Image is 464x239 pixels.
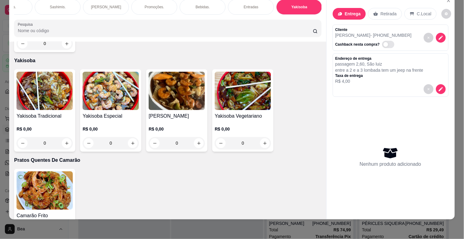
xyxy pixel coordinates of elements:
[17,171,73,210] img: product-image
[50,5,66,9] p: Sashimis.
[18,28,313,34] input: Pesquisa
[215,126,271,132] p: R$ 0,00
[244,5,258,9] p: Entradas
[145,5,164,9] p: Promoções.
[17,72,73,110] img: product-image
[83,112,139,120] h4: Yakisoba Especial
[417,11,432,17] p: C.Local
[215,72,271,110] img: product-image
[336,78,424,84] p: R$ 4,00
[424,84,434,94] button: decrease-product-quantity
[17,112,73,120] h4: Yakisoba Tradicional
[336,73,424,78] p: Taxa de entrega
[382,41,397,48] label: Automatic updates
[91,5,121,9] p: [PERSON_NAME]
[336,42,380,47] p: Cashback nesta compra?
[436,84,446,94] button: decrease-product-quantity
[149,72,205,110] img: product-image
[336,67,424,73] p: entre a 2 e a 3 lombada tem um jeep na frente
[149,126,205,132] p: R$ 0,00
[336,32,412,38] p: [PERSON_NAME] - [PHONE_NUMBER]
[360,161,421,168] p: Nenhum produto adicionado
[291,5,307,9] p: Yakisoba
[336,61,424,67] p: passagem 2 , 60 , São luiz
[83,126,139,132] p: R$ 0,00
[14,57,321,64] p: Yakisoba
[336,56,424,61] p: Endereço de entrega
[215,112,271,120] h4: Yakisoba Vegetariano
[442,9,451,19] button: decrease-product-quantity
[18,22,35,27] label: Pesquisa
[17,126,73,132] p: R$ 0,00
[436,33,446,43] button: decrease-product-quantity
[83,72,139,110] img: product-image
[14,157,321,164] p: Pratos Quentes De Camarão
[17,212,73,219] h4: Camarão Frito
[149,112,205,120] h4: [PERSON_NAME]
[336,27,412,32] p: Cliente
[381,11,397,17] p: Retirada
[424,33,434,43] button: decrease-product-quantity
[345,11,361,17] p: Entrega
[196,5,210,9] p: Bebidas.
